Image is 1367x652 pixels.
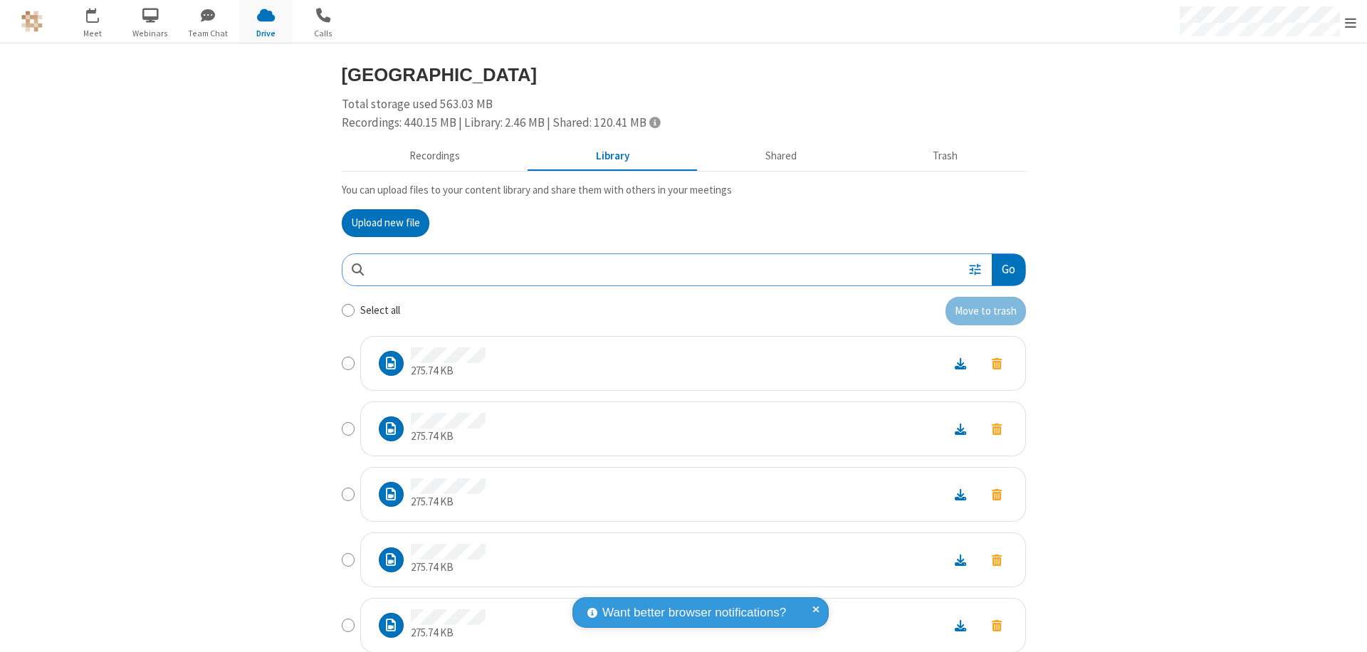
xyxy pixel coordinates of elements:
[979,354,1015,373] button: Move to trash
[342,65,1026,85] h3: [GEOGRAPHIC_DATA]
[342,95,1026,132] div: Total storage used 563.03 MB
[698,143,865,170] button: Shared during meetings
[1331,615,1356,642] iframe: Chat
[865,143,1026,170] button: Trash
[411,428,486,445] p: 275.74 KB
[124,27,177,40] span: Webinars
[21,11,43,32] img: QA Selenium DO NOT DELETE OR CHANGE
[979,485,1015,504] button: Move to trash
[979,419,1015,438] button: Move to trash
[411,494,486,510] p: 275.74 KB
[992,254,1025,286] button: Go
[342,143,528,170] button: Recorded meetings
[96,8,105,19] div: 1
[342,182,1026,199] p: You can upload files to your content library and share them with others in your meetings
[602,604,786,622] span: Want better browser notifications?
[649,116,660,128] span: Totals displayed include files that have been moved to the trash.
[66,27,120,40] span: Meet
[182,27,235,40] span: Team Chat
[942,552,979,568] a: Download file
[979,616,1015,635] button: Move to trash
[946,297,1026,325] button: Move to trash
[411,625,486,641] p: 275.74 KB
[342,114,1026,132] div: Recordings: 440.15 MB | Library: 2.46 MB | Shared: 120.41 MB
[360,303,400,319] label: Select all
[411,559,486,576] p: 275.74 KB
[942,421,979,437] a: Download file
[297,27,350,40] span: Calls
[528,143,698,170] button: Content library
[411,363,486,379] p: 275.74 KB
[979,550,1015,569] button: Move to trash
[942,355,979,372] a: Download file
[342,209,429,238] button: Upload new file
[942,486,979,503] a: Download file
[942,617,979,633] a: Download file
[239,27,293,40] span: Drive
